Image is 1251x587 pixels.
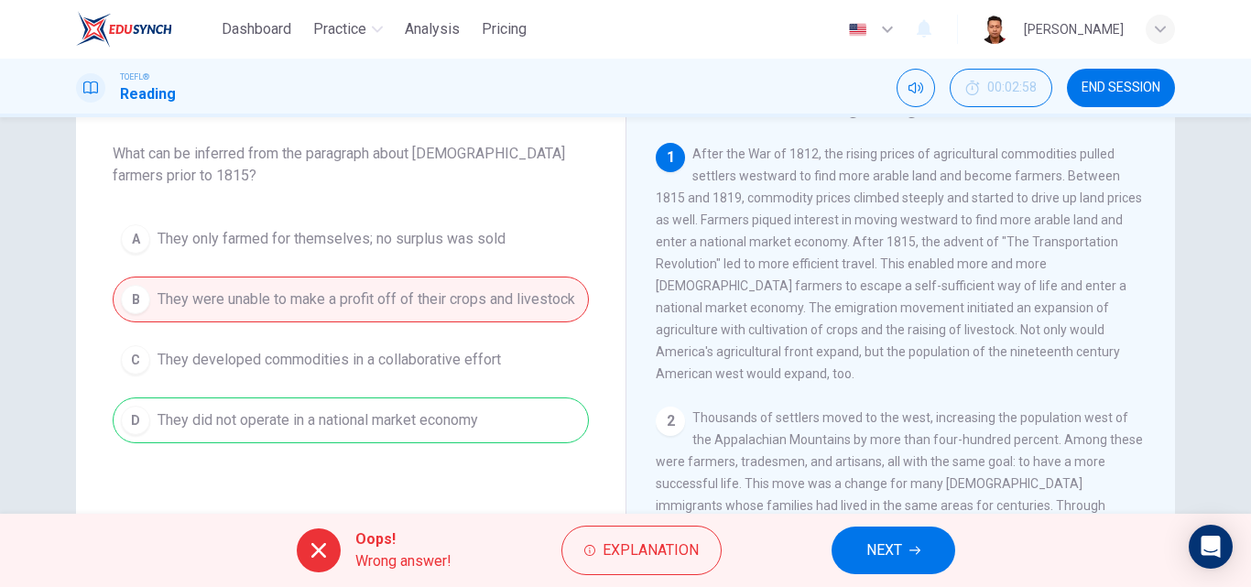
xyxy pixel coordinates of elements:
[603,538,699,563] span: Explanation
[980,15,1009,44] img: Profile picture
[1082,81,1160,95] span: END SESSION
[76,11,214,48] a: EduSynch logo
[222,18,291,40] span: Dashboard
[313,18,366,40] span: Practice
[397,13,467,46] button: Analysis
[950,69,1052,107] button: 00:02:58
[1067,69,1175,107] button: END SESSION
[214,13,299,46] button: Dashboard
[866,538,902,563] span: NEXT
[950,69,1052,107] div: Hide
[355,528,451,550] span: Oops!
[405,18,460,40] span: Analysis
[1024,18,1124,40] div: [PERSON_NAME]
[474,13,534,46] button: Pricing
[355,550,451,572] span: Wrong answer!
[656,147,1142,381] span: After the War of 1812, the rising prices of agricultural commodities pulled settlers westward to ...
[76,11,172,48] img: EduSynch logo
[113,143,589,187] span: What can be inferred from the paragraph about [DEMOGRAPHIC_DATA] farmers prior to 1815?
[482,18,527,40] span: Pricing
[561,526,722,575] button: Explanation
[120,71,149,83] span: TOEFL®
[1189,525,1233,569] div: Open Intercom Messenger
[832,527,955,574] button: NEXT
[306,13,390,46] button: Practice
[846,23,869,37] img: en
[120,83,176,105] h1: Reading
[987,81,1037,95] span: 00:02:58
[897,69,935,107] div: Mute
[656,143,685,172] div: 1
[656,407,685,436] div: 2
